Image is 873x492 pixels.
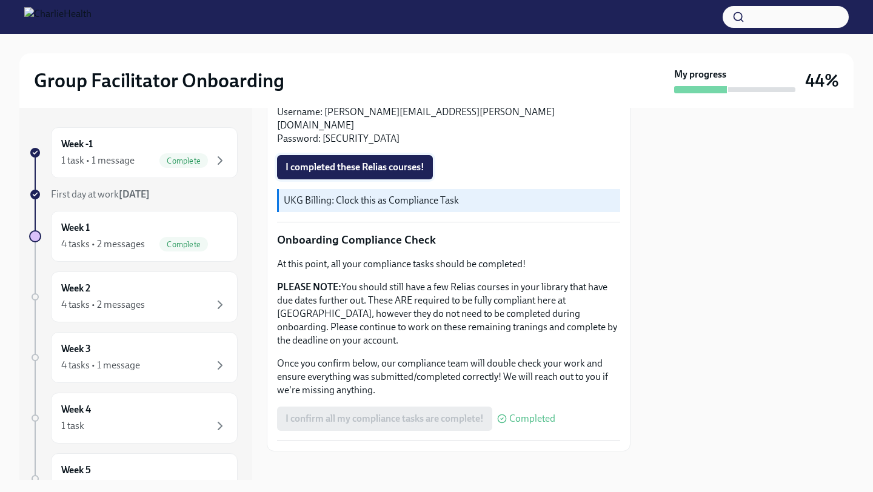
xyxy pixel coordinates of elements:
[277,281,620,347] p: You should still have a few Relias courses in your library that have due dates further out. These...
[61,464,91,477] h6: Week 5
[286,161,424,173] span: I completed these Relias courses!
[29,127,238,178] a: Week -11 task • 1 messageComplete
[29,393,238,444] a: Week 41 task
[61,154,135,167] div: 1 task • 1 message
[159,240,208,249] span: Complete
[61,221,90,234] h6: Week 1
[277,232,620,248] p: Onboarding Compliance Check
[805,70,839,91] h3: 44%
[29,271,238,322] a: Week 24 tasks • 2 messages
[61,138,93,151] h6: Week -1
[277,281,341,293] strong: PLEASE NOTE:
[29,332,238,383] a: Week 34 tasks • 1 message
[29,188,238,201] a: First day at work[DATE]
[61,403,91,416] h6: Week 4
[277,357,620,397] p: Once you confirm below, our compliance team will double check your work and ensure everything was...
[61,298,145,311] div: 4 tasks • 2 messages
[284,194,615,207] p: UKG Billing: Clock this as Compliance Task
[119,188,150,200] strong: [DATE]
[674,68,726,81] strong: My progress
[34,68,284,93] h2: Group Facilitator Onboarding
[277,258,620,271] p: At this point, all your compliance tasks should be completed!
[29,211,238,262] a: Week 14 tasks • 2 messagesComplete
[277,155,433,179] button: I completed these Relias courses!
[61,282,90,295] h6: Week 2
[61,238,145,251] div: 4 tasks • 2 messages
[51,188,150,200] span: First day at work
[24,7,92,27] img: CharlieHealth
[159,156,208,165] span: Complete
[61,419,84,433] div: 1 task
[61,359,140,372] div: 4 tasks • 1 message
[509,414,555,424] span: Completed
[277,92,620,145] p: 🎓 Username: [PERSON_NAME][EMAIL_ADDRESS][PERSON_NAME][DOMAIN_NAME] Password: [SECURITY_DATA]
[61,342,91,356] h6: Week 3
